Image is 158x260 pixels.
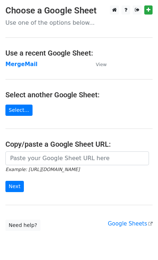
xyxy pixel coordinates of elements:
h3: Choose a Google Sheet [5,5,153,16]
small: Example: [URL][DOMAIN_NAME] [5,167,80,172]
h4: Use a recent Google Sheet: [5,49,153,57]
iframe: Chat Widget [122,225,158,260]
a: Select... [5,105,33,116]
a: MergeMail [5,61,38,68]
a: View [89,61,107,68]
p: Use one of the options below... [5,19,153,27]
small: View [96,62,107,67]
h4: Select another Google Sheet: [5,90,153,99]
a: Google Sheets [108,220,153,227]
input: Paste your Google Sheet URL here [5,151,149,165]
a: Need help? [5,220,40,231]
input: Next [5,181,24,192]
h4: Copy/paste a Google Sheet URL: [5,140,153,149]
